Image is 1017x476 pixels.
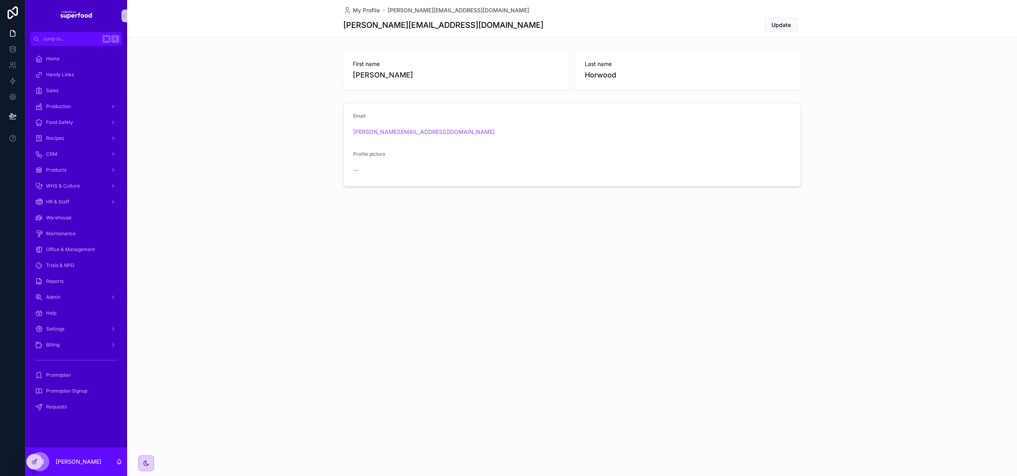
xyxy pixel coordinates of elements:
[112,36,118,42] span: K
[46,199,69,205] span: HR & Staff
[353,60,559,68] span: First name
[46,246,95,253] span: Office & Management
[46,135,64,141] span: Recipes
[46,183,80,189] span: WHS & Culture
[30,211,122,225] a: Warehouse
[771,21,791,29] span: Update
[353,70,559,81] span: [PERSON_NAME]
[46,404,67,410] span: Requests
[585,70,791,81] span: Horwood
[30,368,122,382] a: Promoplan
[388,6,529,14] a: [PERSON_NAME][EMAIL_ADDRESS][DOMAIN_NAME]
[46,72,74,78] span: Handy Links
[30,322,122,336] a: Settings
[30,115,122,130] a: Food Safety
[30,52,122,66] a: Home
[765,18,798,32] button: Update
[46,167,66,173] span: Products
[46,278,64,284] span: Reports
[30,195,122,209] a: HR & Staff
[30,400,122,414] a: Requests
[30,306,122,320] a: Help
[30,99,122,114] a: Production
[46,262,74,269] span: Trials & NPD
[30,32,122,46] button: Jump to...K
[30,163,122,177] a: Products
[30,179,122,193] a: WHS & Culture
[353,6,380,14] span: My Profile
[46,310,56,316] span: Help
[353,128,495,136] a: [PERSON_NAME][EMAIL_ADDRESS][DOMAIN_NAME]
[353,113,365,119] span: Email
[30,258,122,273] a: Trials & NPD
[30,147,122,161] a: CRM
[25,46,127,424] div: scrollable content
[46,87,58,94] span: Sales
[343,19,543,31] h1: [PERSON_NAME][EMAIL_ADDRESS][DOMAIN_NAME]
[30,274,122,288] a: Reports
[43,36,99,42] span: Jump to...
[46,388,87,394] span: Promoplan Signup
[46,230,75,237] span: Maintenance
[30,131,122,145] a: Recipes
[46,342,60,348] span: Billing
[56,458,101,466] p: [PERSON_NAME]
[59,10,93,22] img: App logo
[46,372,71,378] span: Promoplan
[343,6,380,14] a: My Profile
[46,56,60,62] span: Home
[46,215,72,221] span: Warehouse
[30,83,122,98] a: Sales
[30,384,122,398] a: Promoplan Signup
[30,338,122,352] a: Billing
[46,326,64,332] span: Settings
[46,294,60,300] span: Admin
[30,226,122,241] a: Maintenance
[585,60,791,68] span: Last name
[30,68,122,82] a: Handy Links
[30,242,122,257] a: Office & Management
[30,290,122,304] a: Admin
[46,151,57,157] span: CRM
[353,151,385,157] span: Profile picture
[46,119,73,126] span: Food Safety
[353,166,358,174] span: --
[46,103,71,110] span: Production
